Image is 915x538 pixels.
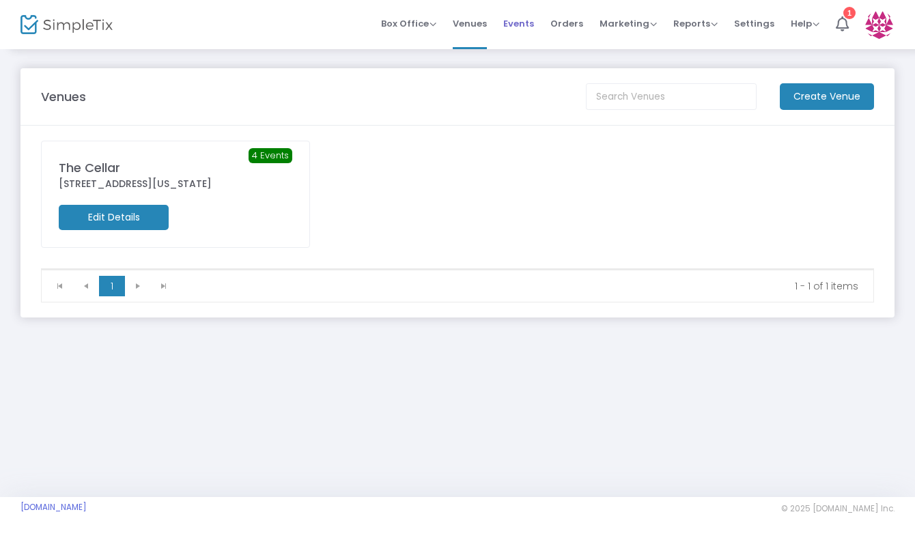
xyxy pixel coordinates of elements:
[41,87,86,106] m-panel-title: Venues
[381,17,436,30] span: Box Office
[249,148,292,163] span: 4 Events
[20,502,87,513] a: [DOMAIN_NAME]
[780,83,874,110] m-button: Create Venue
[503,6,534,41] span: Events
[186,279,858,293] kendo-pager-info: 1 - 1 of 1 items
[673,17,718,30] span: Reports
[791,17,819,30] span: Help
[600,17,657,30] span: Marketing
[59,177,292,191] div: [STREET_ADDRESS][US_STATE]
[59,205,169,230] m-button: Edit Details
[550,6,583,41] span: Orders
[453,6,487,41] span: Venues
[781,503,895,514] span: © 2025 [DOMAIN_NAME] Inc.
[586,83,757,110] input: Search Venues
[42,269,873,270] div: Data table
[734,6,774,41] span: Settings
[99,276,125,296] span: Page 1
[59,158,292,177] div: The Cellar
[843,7,856,19] div: 1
